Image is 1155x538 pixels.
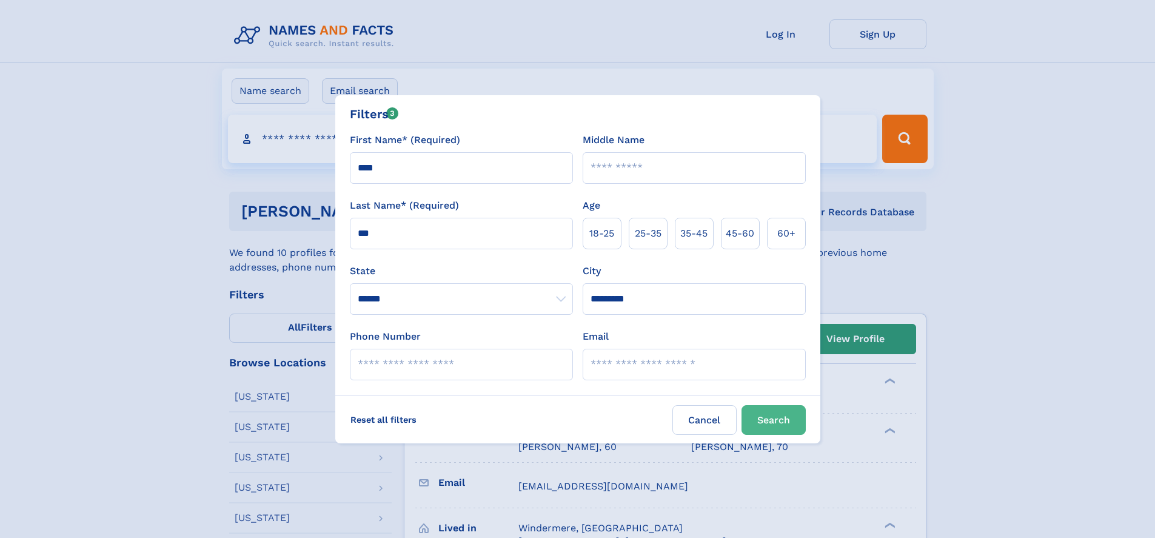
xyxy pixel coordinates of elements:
div: Filters [350,105,399,123]
label: Age [583,198,600,213]
label: Email [583,329,609,344]
label: City [583,264,601,278]
label: First Name* (Required) [350,133,460,147]
span: 18‑25 [589,226,614,241]
label: Phone Number [350,329,421,344]
label: State [350,264,573,278]
label: Middle Name [583,133,644,147]
button: Search [742,405,806,435]
label: Reset all filters [343,405,424,434]
span: 45‑60 [726,226,754,241]
label: Last Name* (Required) [350,198,459,213]
span: 60+ [777,226,795,241]
span: 35‑45 [680,226,708,241]
span: 25‑35 [635,226,661,241]
label: Cancel [672,405,737,435]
